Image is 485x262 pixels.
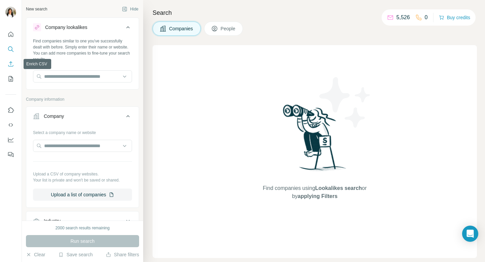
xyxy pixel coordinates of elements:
[26,108,139,127] button: Company
[33,171,132,177] p: Upload a CSV of company websites.
[261,184,368,200] span: Find companies using or by
[26,19,139,38] button: Company lookalikes
[45,24,87,31] div: Company lookalikes
[44,218,61,224] div: Industry
[462,226,478,242] div: Open Intercom Messenger
[169,25,194,32] span: Companies
[439,13,470,22] button: Buy credits
[117,4,143,14] button: Hide
[5,28,16,40] button: Quick start
[26,6,47,12] div: New search
[5,134,16,146] button: Dashboard
[425,13,428,22] p: 0
[58,251,93,258] button: Save search
[26,251,45,258] button: Clear
[33,127,132,136] div: Select a company name or website
[221,25,236,32] span: People
[298,193,337,199] span: applying Filters
[5,7,16,18] img: Avatar
[56,225,110,231] div: 2000 search results remaining
[26,96,139,102] p: Company information
[315,72,376,133] img: Surfe Illustration - Stars
[5,73,16,85] button: My lists
[5,58,16,70] button: Enrich CSV
[5,149,16,161] button: Feedback
[33,189,132,201] button: Upload a list of companies
[5,119,16,131] button: Use Surfe API
[5,43,16,55] button: Search
[26,213,139,229] button: Industry
[44,113,64,120] div: Company
[33,177,132,183] p: Your list is private and won't be saved or shared.
[33,38,132,62] div: Find companies similar to one you've successfully dealt with before. Simply enter their name or w...
[106,251,139,258] button: Share filters
[315,185,362,191] span: Lookalikes search
[5,104,16,116] button: Use Surfe on LinkedIn
[396,13,410,22] p: 5,526
[153,8,477,18] h4: Search
[280,103,350,178] img: Surfe Illustration - Woman searching with binoculars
